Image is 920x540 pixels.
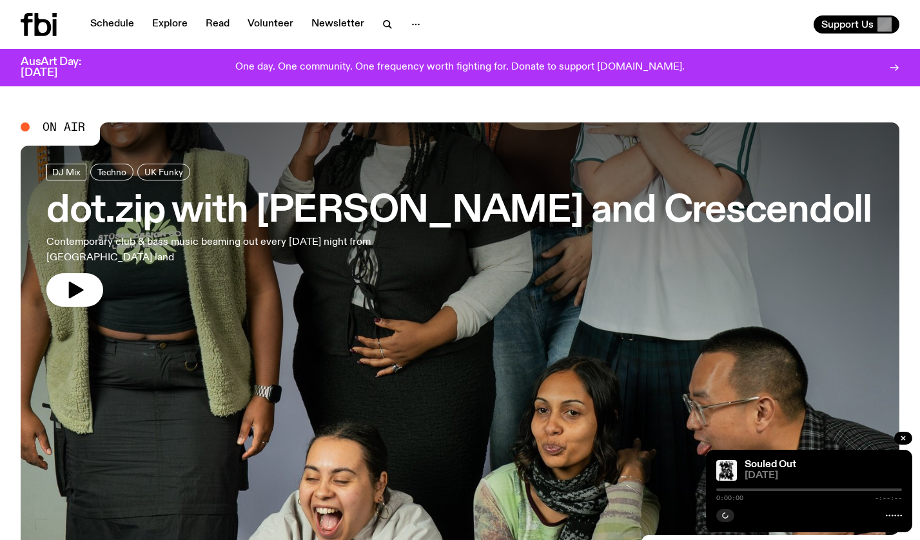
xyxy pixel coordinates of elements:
[198,15,237,34] a: Read
[83,15,142,34] a: Schedule
[43,121,85,133] span: On Air
[875,495,902,501] span: -:--:--
[46,164,86,180] a: DJ Mix
[137,164,190,180] a: UK Funky
[745,471,902,481] span: [DATE]
[240,15,301,34] a: Volunteer
[144,167,183,177] span: UK Funky
[46,193,872,229] h3: dot.zip with [PERSON_NAME] and Crescendoll
[21,57,103,79] h3: AusArt Day: [DATE]
[716,495,743,501] span: 0:00:00
[814,15,899,34] button: Support Us
[46,235,377,265] p: Contemporary club & bass music beaming out every [DATE] night from [GEOGRAPHIC_DATA] land
[745,459,796,470] a: Souled Out
[304,15,372,34] a: Newsletter
[144,15,195,34] a: Explore
[90,164,133,180] a: Techno
[235,62,685,73] p: One day. One community. One frequency worth fighting for. Donate to support [DOMAIN_NAME].
[52,167,81,177] span: DJ Mix
[821,19,874,30] span: Support Us
[46,164,872,307] a: dot.zip with [PERSON_NAME] and CrescendollContemporary club & bass music beaming out every [DATE]...
[97,167,126,177] span: Techno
